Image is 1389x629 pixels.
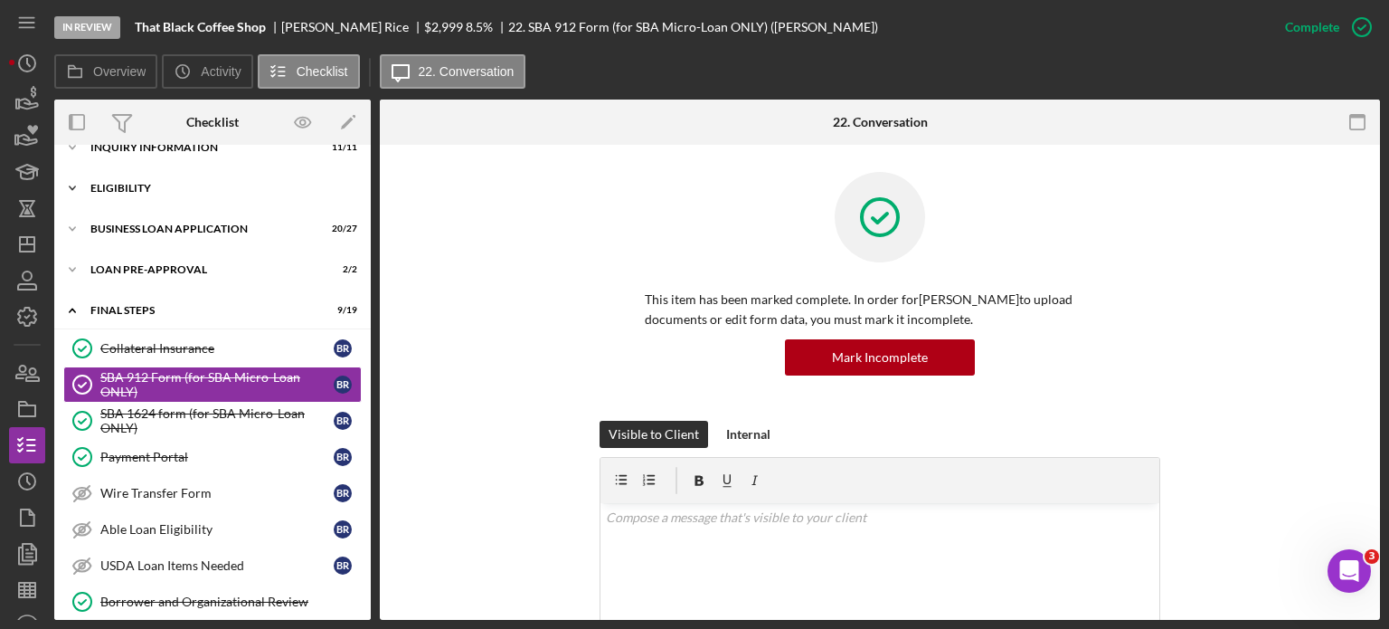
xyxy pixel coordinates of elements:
[63,439,362,475] a: Payment PortalBR
[325,264,357,275] div: 2 / 2
[90,224,312,234] div: BUSINESS LOAN APPLICATION
[334,376,352,394] div: B R
[100,341,334,356] div: Collateral Insurance
[726,421,770,448] div: Internal
[334,448,352,466] div: B R
[717,421,780,448] button: Internal
[135,20,266,34] b: That Black Coffee Shop
[833,115,928,129] div: 22. Conversation
[93,64,146,79] label: Overview
[645,290,1115,330] p: This item has been marked complete. In order for [PERSON_NAME] to upload documents or edit form d...
[186,115,239,129] div: Checklist
[100,558,334,573] div: USDA Loan Items Needed
[63,367,362,403] a: SBA 912 Form (for SBA Micro-Loan ONLY)BR
[297,64,348,79] label: Checklist
[100,595,361,609] div: Borrower and Organizational Review
[162,54,252,89] button: Activity
[334,412,352,430] div: B R
[100,406,334,435] div: SBA 1624 form (for SBA Micro-Loan ONLY)
[1365,549,1379,564] span: 3
[281,20,424,34] div: [PERSON_NAME] Rice
[100,450,334,464] div: Payment Portal
[63,584,362,620] a: Borrower and Organizational Review
[63,403,362,439] a: SBA 1624 form (for SBA Micro-Loan ONLY)BR
[424,19,463,34] span: $2,999
[325,305,357,316] div: 9 / 19
[1328,549,1371,593] iframe: Intercom live chat
[334,557,352,575] div: B R
[90,305,312,316] div: FINAL STEPS
[832,339,928,376] div: Mark Incomplete
[1285,9,1339,45] div: Complete
[100,370,334,399] div: SBA 912 Form (for SBA Micro-Loan ONLY)
[419,64,515,79] label: 22. Conversation
[100,486,334,500] div: Wire Transfer Form
[334,520,352,538] div: B R
[466,20,493,34] div: 8.5 %
[334,339,352,357] div: B R
[600,421,708,448] button: Visible to Client
[90,264,312,275] div: LOAN PRE-APPROVAL
[334,484,352,502] div: B R
[63,330,362,367] a: Collateral InsuranceBR
[54,54,157,89] button: Overview
[90,183,348,194] div: ELIGIBILITY
[325,224,357,234] div: 20 / 27
[1267,9,1380,45] button: Complete
[785,339,975,376] button: Mark Incomplete
[508,20,878,34] div: 22. SBA 912 Form (for SBA Micro-Loan ONLY) ([PERSON_NAME])
[609,421,699,448] div: Visible to Client
[325,142,357,153] div: 11 / 11
[100,522,334,537] div: Able Loan Eligibility
[201,64,241,79] label: Activity
[63,548,362,584] a: USDA Loan Items NeededBR
[63,511,362,548] a: Able Loan EligibilityBR
[90,142,312,153] div: INQUIRY INFORMATION
[380,54,526,89] button: 22. Conversation
[63,475,362,511] a: Wire Transfer FormBR
[54,16,120,39] div: In Review
[258,54,360,89] button: Checklist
